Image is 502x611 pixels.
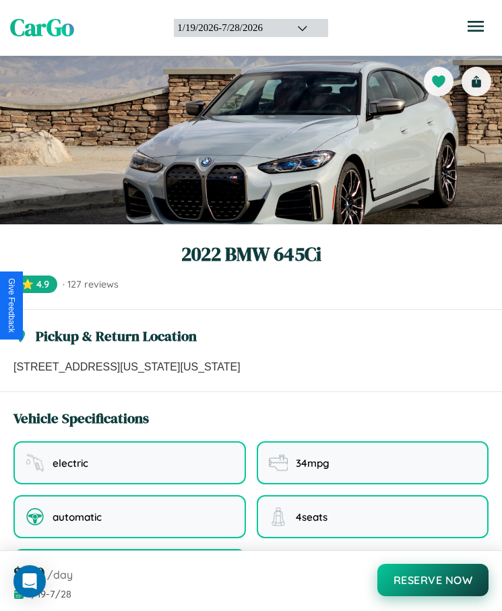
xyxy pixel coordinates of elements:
[53,457,88,470] span: electric
[13,408,149,428] h3: Vehicle Specifications
[377,564,489,596] button: Reserve Now
[26,453,44,472] img: fuel type
[63,278,119,290] span: · 127 reviews
[36,326,197,346] h3: Pickup & Return Location
[296,457,330,470] span: 34 mpg
[13,565,46,598] div: Open Intercom Messenger
[177,22,280,34] div: 1 / 19 / 2026 - 7 / 28 / 2026
[296,511,327,523] span: 4 seats
[13,359,489,375] p: [STREET_ADDRESS][US_STATE][US_STATE]
[269,507,288,526] img: seating
[269,453,288,472] img: fuel efficiency
[28,588,71,600] span: 1 / 19 - 7 / 28
[13,240,489,267] h1: 2022 BMW 645Ci
[53,511,102,523] span: automatic
[7,278,16,333] div: Give Feedback
[13,562,44,584] span: $ 150
[47,568,73,581] span: /day
[10,11,74,44] span: CarGo
[13,276,57,293] span: ⭐ 4.9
